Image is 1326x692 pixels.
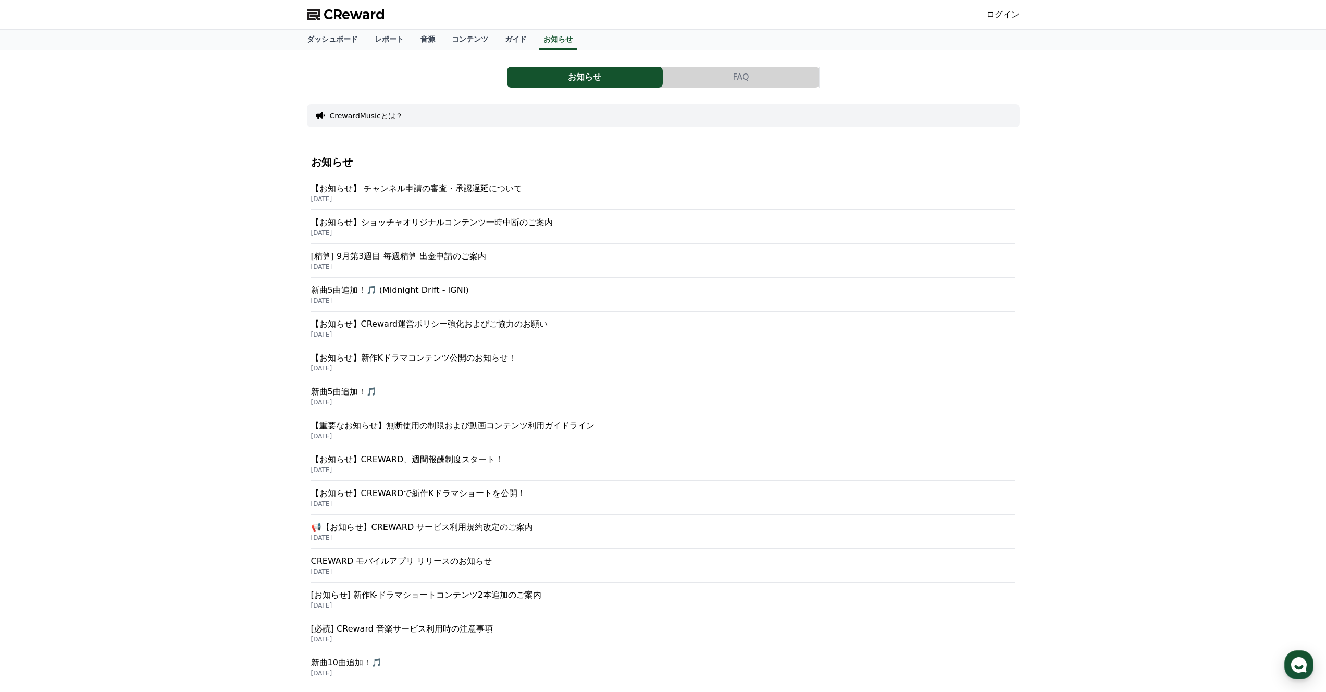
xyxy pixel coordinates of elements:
[311,487,1015,500] p: 【お知らせ】CREWARDで新作Kドラマショートを公開！
[311,453,1015,466] p: 【お知らせ】CREWARD、週間報酬制度スタート！
[311,650,1015,684] a: 新曲10曲追加！🎵 [DATE]
[307,6,385,23] a: CReward
[507,67,663,88] button: お知らせ
[86,347,117,355] span: Messages
[311,669,1015,677] p: [DATE]
[311,312,1015,345] a: 【お知らせ】CReward運営ポリシー強化およびご協力のお願い [DATE]
[311,534,1015,542] p: [DATE]
[311,583,1015,616] a: [お知らせ] 新作K-ドラマショートコンテンツ2本追加のご案内 [DATE]
[311,413,1015,447] a: 【重要なお知らせ】無断使用の制限および動画コンテンツ利用ガイドライン [DATE]
[311,419,1015,432] p: 【重要なお知らせ】無断使用の制限および動画コンテンツ利用ガイドライン
[497,30,535,50] a: ガイド
[311,481,1015,515] a: 【お知らせ】CREWARDで新作Kドラマショートを公開！ [DATE]
[311,616,1015,650] a: [必読] CReward 音楽サービス利用時の注意事項 [DATE]
[311,278,1015,312] a: 新曲5曲追加！🎵 (Midnight Drift - IGNI) [DATE]
[311,601,1015,610] p: [DATE]
[311,515,1015,549] a: 📢【お知らせ】CREWARD サービス利用規約改定のご案内 [DATE]
[311,364,1015,373] p: [DATE]
[311,296,1015,305] p: [DATE]
[311,182,1015,195] p: 【お知らせ】 チャンネル申請の審査・承認遅延について
[986,8,1020,21] a: ログイン
[311,263,1015,271] p: [DATE]
[443,30,497,50] a: コンテンツ
[311,216,1015,229] p: 【お知らせ】ショッチャオリジナルコンテンツ一時中断のご案内
[539,30,577,50] a: お知らせ
[311,398,1015,406] p: [DATE]
[311,229,1015,237] p: [DATE]
[663,67,819,88] button: FAQ
[311,432,1015,440] p: [DATE]
[311,500,1015,508] p: [DATE]
[330,110,403,121] button: CrewardMusicとは？
[311,379,1015,413] a: 新曲5曲追加！🎵 [DATE]
[311,330,1015,339] p: [DATE]
[299,30,366,50] a: ダッシュボード
[311,623,1015,635] p: [必読] CReward 音楽サービス利用時の注意事項
[311,284,1015,296] p: 新曲5曲追加！🎵 (Midnight Drift - IGNI)
[27,346,45,354] span: Home
[3,330,69,356] a: Home
[311,567,1015,576] p: [DATE]
[311,549,1015,583] a: CREWARD モバイルアプリ リリースのお知らせ [DATE]
[69,330,134,356] a: Messages
[311,244,1015,278] a: [精算] 9月第3週目 毎週精算 出金申請のご案内 [DATE]
[324,6,385,23] span: CReward
[311,447,1015,481] a: 【お知らせ】CREWARD、週間報酬制度スタート！ [DATE]
[663,67,820,88] a: FAQ
[311,210,1015,244] a: 【お知らせ】ショッチャオリジナルコンテンツ一時中断のご案内 [DATE]
[366,30,412,50] a: レポート
[412,30,443,50] a: 音源
[311,386,1015,398] p: 新曲5曲追加！🎵
[311,250,1015,263] p: [精算] 9月第3週目 毎週精算 出金申請のご案内
[311,466,1015,474] p: [DATE]
[311,195,1015,203] p: [DATE]
[154,346,180,354] span: Settings
[311,156,1015,168] h4: お知らせ
[311,635,1015,644] p: [DATE]
[311,176,1015,210] a: 【お知らせ】 チャンネル申請の審査・承認遅延について [DATE]
[134,330,200,356] a: Settings
[311,657,1015,669] p: 新曲10曲追加！🎵
[311,345,1015,379] a: 【お知らせ】新作Kドラマコンテンツ公開のお知らせ！ [DATE]
[311,352,1015,364] p: 【お知らせ】新作Kドラマコンテンツ公開のお知らせ！
[311,318,1015,330] p: 【お知らせ】CReward運営ポリシー強化およびご協力のお願い
[311,521,1015,534] p: 📢【お知らせ】CREWARD サービス利用規約改定のご案内
[311,589,1015,601] p: [お知らせ] 新作K-ドラマショートコンテンツ2本追加のご案内
[311,555,1015,567] p: CREWARD モバイルアプリ リリースのお知らせ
